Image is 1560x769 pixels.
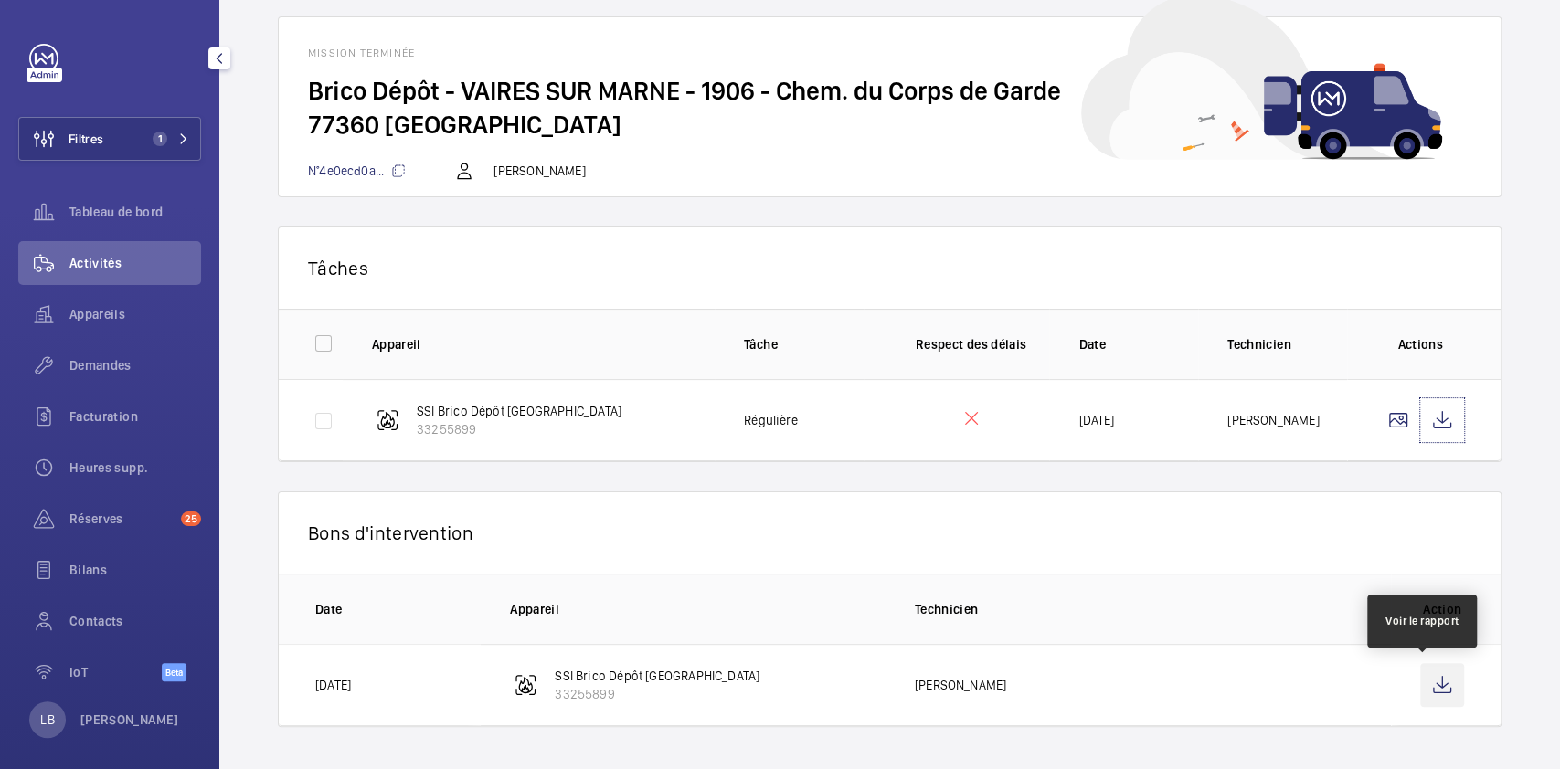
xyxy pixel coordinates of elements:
[372,335,715,353] p: Appareil
[153,132,167,146] span: 1
[308,108,1471,142] h2: 77360 [GEOGRAPHIC_DATA]
[1227,411,1319,429] p: [PERSON_NAME]
[493,162,585,180] p: [PERSON_NAME]
[308,521,1471,544] p: Bons d'intervention
[417,402,621,420] p: SSI Brico Dépôt [GEOGRAPHIC_DATA]
[744,335,864,353] p: Tâche
[744,411,798,429] p: Régulière
[80,711,179,729] p: [PERSON_NAME]
[555,667,759,685] p: SSI Brico Dépôt [GEOGRAPHIC_DATA]
[308,47,1471,59] h1: Mission terminée
[893,335,1050,353] p: Respect des délais
[69,356,201,374] span: Demandes
[181,511,201,526] span: 25
[315,676,351,694] p: [DATE]
[69,203,201,221] span: Tableau de bord
[377,409,398,431] img: fire_alarm.svg
[69,561,201,579] span: Bilans
[69,305,201,323] span: Appareils
[69,663,162,681] span: IoT
[308,163,406,178] span: N°4e0ecd0a...
[40,711,54,729] p: LB
[915,600,1391,618] p: Technicien
[162,663,186,681] span: Beta
[555,685,759,703] p: 33255899
[308,257,1471,279] p: Tâches
[1227,335,1347,353] p: Technicien
[515,674,536,696] img: fire_alarm.svg
[69,130,103,148] span: Filtres
[417,420,621,438] p: 33255899
[510,600,886,618] p: Appareil
[1078,335,1198,353] p: Date
[69,612,201,630] span: Contacts
[69,254,201,272] span: Activités
[1385,613,1459,629] div: Voir le rapport
[18,117,201,161] button: Filtres1
[1078,411,1114,429] p: [DATE]
[1376,335,1464,353] p: Actions
[69,407,201,426] span: Facturation
[915,676,1006,694] p: [PERSON_NAME]
[308,74,1471,108] h2: Brico Dépôt - VAIRES SUR MARNE - 1906 - Chem. du Corps de Garde
[69,510,174,528] span: Réserves
[69,458,201,477] span: Heures supp.
[315,600,481,618] p: Date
